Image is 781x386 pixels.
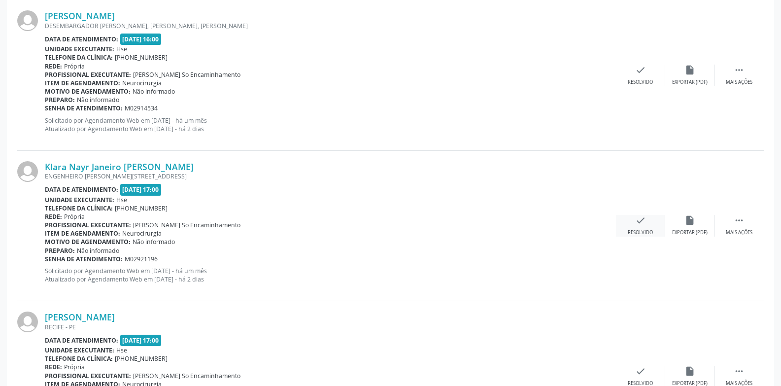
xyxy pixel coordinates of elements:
[45,53,113,62] b: Telefone da clínica:
[77,246,119,255] span: Não informado
[45,161,194,172] a: Klara Nayr Janeiro [PERSON_NAME]
[45,346,114,354] b: Unidade executante:
[122,229,162,238] span: Neurocirurgia
[684,65,695,75] i: insert_drive_file
[133,238,175,246] span: Não informado
[133,221,240,229] span: [PERSON_NAME] So Encaminhamento
[45,70,131,79] b: Profissional executante:
[672,79,708,86] div: Exportar (PDF)
[684,215,695,226] i: insert_drive_file
[116,45,127,53] span: Hse
[64,363,85,371] span: Própria
[45,79,120,87] b: Item de agendamento:
[726,229,752,236] div: Mais ações
[45,267,616,283] p: Solicitado por Agendamento Web em [DATE] - há um mês Atualizado por Agendamento Web em [DATE] - h...
[45,255,123,263] b: Senha de atendimento:
[45,238,131,246] b: Motivo de agendamento:
[45,96,75,104] b: Preparo:
[45,45,114,53] b: Unidade executante:
[726,79,752,86] div: Mais ações
[120,184,162,195] span: [DATE] 17:00
[125,104,158,112] span: M02914534
[628,229,653,236] div: Resolvido
[17,161,38,182] img: img
[684,366,695,377] i: insert_drive_file
[734,366,745,377] i: 
[45,172,616,180] div: ENGENHEIRO [PERSON_NAME][STREET_ADDRESS]
[45,323,616,331] div: RECIFE - PE
[45,212,62,221] b: Rede:
[734,215,745,226] i: 
[45,372,131,380] b: Profissional executante:
[45,204,113,212] b: Telefone da clínica:
[45,221,131,229] b: Profissional executante:
[45,246,75,255] b: Preparo:
[133,70,240,79] span: [PERSON_NAME] So Encaminhamento
[45,185,118,194] b: Data de atendimento:
[45,363,62,371] b: Rede:
[628,79,653,86] div: Resolvido
[125,255,158,263] span: M02921196
[120,34,162,45] span: [DATE] 16:00
[133,87,175,96] span: Não informado
[77,96,119,104] span: Não informado
[45,62,62,70] b: Rede:
[635,366,646,377] i: check
[122,79,162,87] span: Neurocirurgia
[45,10,115,21] a: [PERSON_NAME]
[120,335,162,346] span: [DATE] 17:00
[635,215,646,226] i: check
[116,196,127,204] span: Hse
[116,346,127,354] span: Hse
[734,65,745,75] i: 
[672,229,708,236] div: Exportar (PDF)
[45,104,123,112] b: Senha de atendimento:
[17,10,38,31] img: img
[45,312,115,322] a: [PERSON_NAME]
[64,212,85,221] span: Própria
[45,336,118,345] b: Data de atendimento:
[45,35,118,43] b: Data de atendimento:
[45,229,120,238] b: Item de agendamento:
[635,65,646,75] i: check
[115,354,168,363] span: [PHONE_NUMBER]
[64,62,85,70] span: Própria
[115,204,168,212] span: [PHONE_NUMBER]
[45,196,114,204] b: Unidade executante:
[17,312,38,332] img: img
[45,116,616,133] p: Solicitado por Agendamento Web em [DATE] - há um mês Atualizado por Agendamento Web em [DATE] - h...
[45,22,616,30] div: DESEMBARGADOR [PERSON_NAME], [PERSON_NAME], [PERSON_NAME]
[115,53,168,62] span: [PHONE_NUMBER]
[133,372,240,380] span: [PERSON_NAME] So Encaminhamento
[45,354,113,363] b: Telefone da clínica:
[45,87,131,96] b: Motivo de agendamento:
